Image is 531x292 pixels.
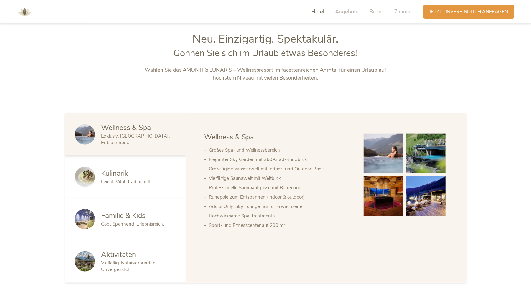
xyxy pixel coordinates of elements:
li: Hochwirksame Spa-Treatments [209,211,351,221]
span: Gönnen Sie sich im Urlaub etwas Besonderes! [174,47,358,59]
span: Exklusiv. [GEOGRAPHIC_DATA]. Entspannend. [101,133,170,146]
span: Wellness & Spa [101,123,151,133]
li: Professionelle Saunaaufgüsse mit Betreuung [209,183,351,192]
span: Jetzt unverbindlich anfragen [430,8,508,15]
li: Vielfältige Saunawelt mit Weitblick [209,174,351,183]
li: Großes Spa- und Wellnessbereich [209,145,351,155]
li: Großzügige Wasserwelt mit Indoor- und Outdoor-Pools [209,164,351,174]
a: AMONTI & LUNARIS Wellnessresort [15,9,34,14]
span: Cool. Spannend. Erlebnisreich. [101,221,164,227]
span: Neu. Einzigartig. Spektakulär. [193,31,339,47]
span: Vielfältig. Naturverbunden. Unvergesslich. [101,260,157,273]
sup: 2 [284,222,286,227]
span: Hotel [312,8,324,15]
span: Kulinarik [101,169,129,178]
span: Leicht. Vital. Traditionell. [101,179,151,185]
span: Angebote [335,8,359,15]
span: Aktivitäten [101,250,136,259]
li: Ruhepole zum Entspannen (indoor & outdoor) [209,192,351,202]
img: AMONTI & LUNARIS Wellnessresort [15,3,34,21]
p: Wählen Sie das AMONTI & LUNARIS – Wellnessresort im facettenreichen Ahrntal für einen Urlaub auf ... [135,66,396,82]
span: Wellness & Spa [204,132,254,142]
span: Bilder [370,8,384,15]
span: Familie & Kids [101,211,146,221]
li: Eleganter Sky Garden mit 360-Grad-Rundblick [209,155,351,164]
span: Zimmer [395,8,412,15]
li: Sport- und Fitnesscenter auf 200 m [209,221,351,230]
li: Adults Only: Sky Lounge nur für Erwachsene [209,202,351,211]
